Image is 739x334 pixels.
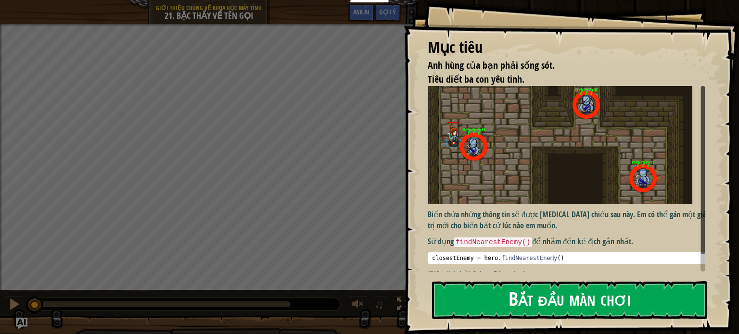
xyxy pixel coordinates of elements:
[428,269,713,280] p: (Biên dịch bởi Galaxy Education)
[416,59,703,73] li: Anh hùng của bạn phải sống sót.
[379,7,396,16] span: Gợi ý
[428,73,524,86] span: Tiêu diết ba con yêu tinh.
[348,296,368,315] button: Tùy chỉnh âm lượng
[428,86,692,204] img: Master of names
[353,7,369,16] span: Ask AI
[374,297,384,311] span: ♫
[432,281,707,319] button: Bắt đầu màn chơi
[348,4,374,22] button: Ask AI
[428,37,705,59] div: Mục tiêu
[5,296,24,315] button: Ctrl + P: Pause
[428,236,713,247] p: Sử dụng để nhắm đến kẻ địch gần nhất.
[394,296,413,315] button: Bật tắt chế độ toàn màn hình
[16,318,27,329] button: Ask AI
[428,209,713,231] p: Biến chứa những thông tin sẽ được [MEDICAL_DATA] chiếu sau này. Em có thể gán một giá trị mới cho...
[416,73,703,87] li: Tiêu diết ba con yêu tinh.
[454,237,532,247] code: findNearestEnemy()
[428,59,555,72] span: Anh hùng của bạn phải sống sót.
[372,296,389,315] button: ♫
